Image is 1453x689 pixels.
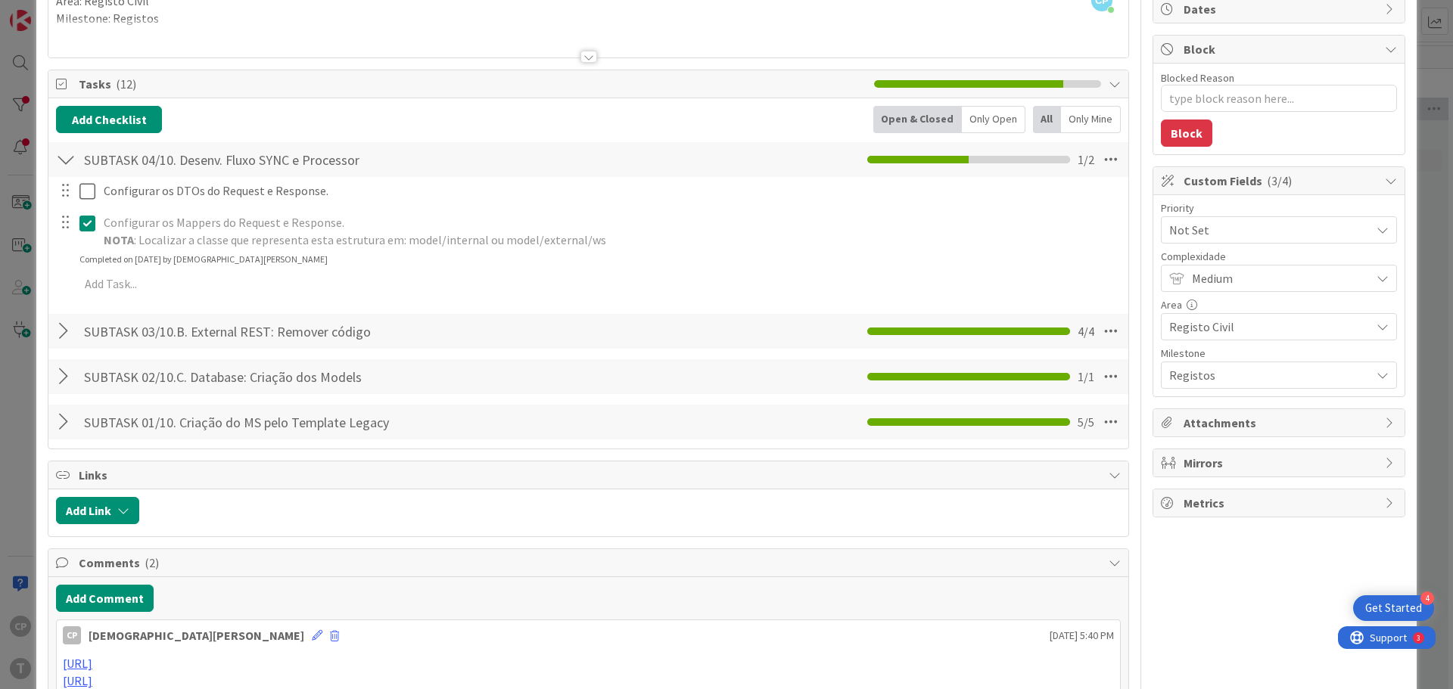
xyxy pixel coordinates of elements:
[1050,628,1114,644] span: [DATE] 5:40 PM
[1161,251,1397,262] div: Complexidade
[104,182,1118,200] p: Configurar os DTOs do Request e Response.
[56,497,139,524] button: Add Link
[1420,591,1434,605] div: 4
[1078,413,1094,431] span: 5 / 5
[1184,172,1377,190] span: Custom Fields
[63,656,92,671] a: [URL]
[63,626,81,644] div: CP
[1353,595,1434,621] div: Open Get Started checklist, remaining modules: 4
[1184,414,1377,432] span: Attachments
[1078,322,1094,340] span: 4 / 4
[1184,494,1377,512] span: Metrics
[1033,106,1061,133] div: All
[1184,454,1377,472] span: Mirrors
[1161,71,1234,85] label: Blocked Reason
[116,76,136,92] span: ( 12 )
[79,554,1101,572] span: Comments
[1078,368,1094,386] span: 1 / 1
[145,555,159,570] span: ( 2 )
[56,106,162,133] button: Add Checklist
[1365,601,1422,616] div: Get Started
[962,106,1025,133] div: Only Open
[79,408,419,436] input: Add Checklist...
[104,231,1118,249] p: : Localizar a classe que representa esta estrutura em: model/internal ou model/external/ws
[32,2,69,20] span: Support
[1161,203,1397,213] div: Priority
[1267,173,1292,188] span: ( 3/4 )
[1161,119,1212,147] button: Block
[79,318,419,345] input: Add Checklist...
[56,10,1121,27] p: Milestone: Registos
[1061,106,1121,133] div: Only Mine
[1169,365,1363,386] span: Registos
[1078,151,1094,169] span: 1 / 2
[104,214,1118,231] p: Configurar os Mappers do Request e Response.
[1184,40,1377,58] span: Block
[1161,299,1397,310] div: Area
[79,146,419,173] input: Add Checklist...
[1161,348,1397,358] div: Milestone
[1169,219,1363,241] span: Not Set
[79,75,867,93] span: Tasks
[104,232,134,247] strong: NOTA
[1169,316,1363,337] span: Registo Civil
[89,626,304,644] div: [DEMOGRAPHIC_DATA][PERSON_NAME]
[79,253,328,266] div: Completed on [DATE] by [DEMOGRAPHIC_DATA][PERSON_NAME]
[1192,268,1363,289] span: Medium
[79,466,1101,484] span: Links
[79,6,82,18] div: 3
[873,106,962,133] div: Open & Closed
[79,363,419,390] input: Add Checklist...
[56,585,154,612] button: Add Comment
[63,673,92,688] a: [URL]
